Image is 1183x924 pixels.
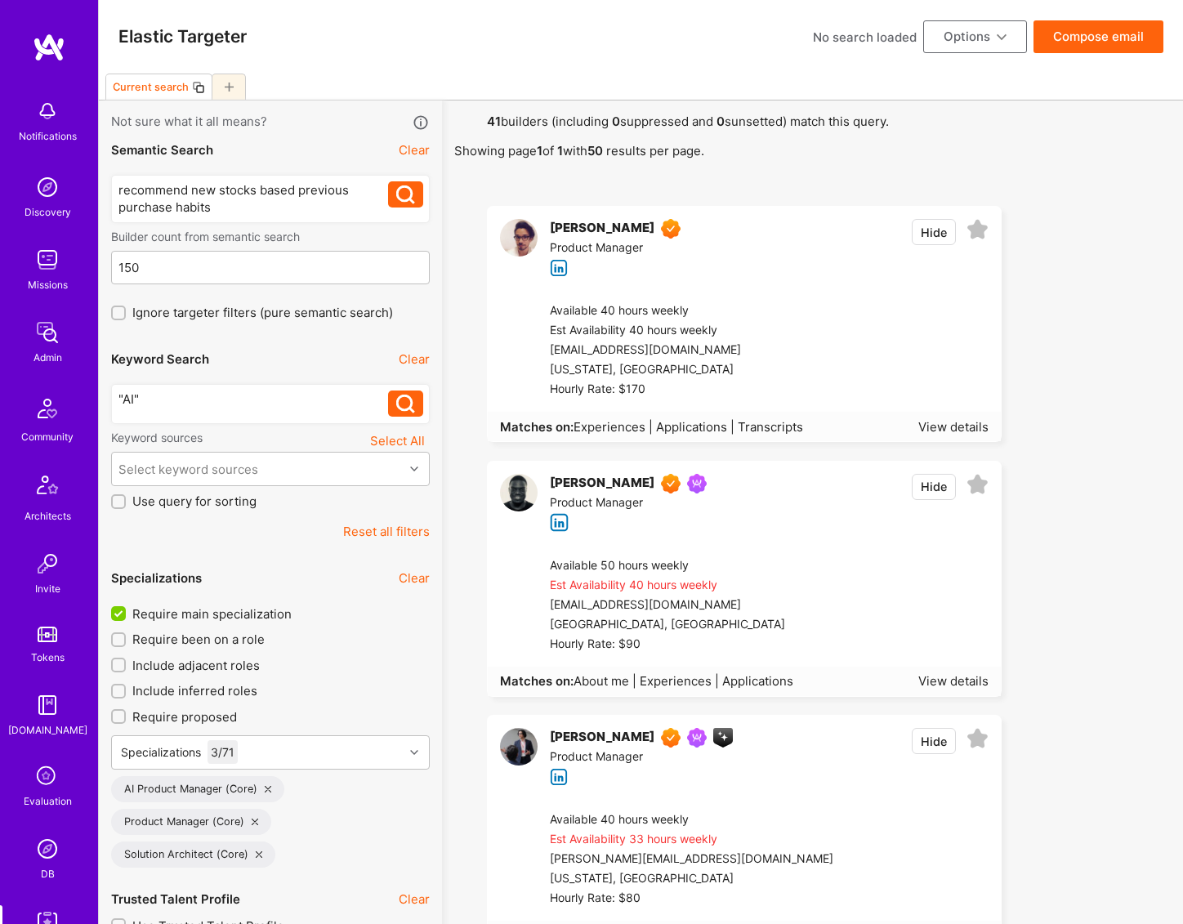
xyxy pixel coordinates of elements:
i: icon Close [265,786,271,792]
img: Community [28,389,67,428]
div: [US_STATE], [GEOGRAPHIC_DATA] [550,360,769,380]
img: teamwork [31,243,64,276]
div: Invite [35,580,60,597]
div: DB [41,865,55,882]
div: Tokens [31,649,65,666]
i: icon linkedIn [550,513,569,532]
div: [GEOGRAPHIC_DATA], [GEOGRAPHIC_DATA] [550,615,785,635]
img: admin teamwork [31,316,64,349]
span: Not sure what it all means? [111,113,267,132]
i: icon EmptyStar [966,219,989,241]
div: Est Availability 33 hours weekly [550,830,833,850]
p: Showing page of with results per page. [454,142,1171,159]
button: Clear [399,350,430,368]
div: [EMAIL_ADDRESS][DOMAIN_NAME] [550,596,785,615]
button: Compose email [1033,20,1163,53]
label: Keyword sources [111,430,203,445]
button: Clear [399,569,430,587]
a: User Avatar [500,474,538,532]
span: Require main specialization [132,605,292,623]
img: discovery [31,171,64,203]
button: Hide [912,219,956,245]
div: No search loaded [813,29,917,46]
img: Exceptional A.Teamer [661,474,681,493]
div: Semantic Search [111,141,213,158]
img: Admin Search [31,832,64,865]
div: Community [21,428,74,445]
i: icon ArrowDownBlack [997,33,1007,42]
span: Use query for sorting [132,493,257,510]
div: Hourly Rate: $170 [550,380,769,400]
button: Hide [912,474,956,500]
div: Est Availability 40 hours weekly [550,576,785,596]
div: "AI" [118,391,389,408]
img: Architects [28,468,67,507]
i: icon Info [412,114,431,132]
span: Include adjacent roles [132,657,260,674]
i: icon Close [252,819,258,825]
div: [EMAIL_ADDRESS][DOMAIN_NAME] [550,341,769,360]
span: Require been on a role [132,631,265,648]
div: Missions [28,276,68,293]
div: Est Availability 40 hours weekly [550,321,769,341]
img: guide book [31,689,64,721]
i: icon Chevron [410,465,418,473]
div: AI Product Manager (Core) [111,776,284,802]
span: Include inferred roles [132,682,257,699]
div: Current search [113,81,189,93]
div: Keyword Search [111,350,209,368]
div: Specializations [121,743,201,761]
label: Builder count from semantic search [111,229,430,244]
img: Invite [31,547,64,580]
div: [PERSON_NAME][EMAIL_ADDRESS][DOMAIN_NAME] [550,850,833,869]
div: [PERSON_NAME] [550,474,654,493]
div: Product Manager (Core) [111,809,271,835]
div: Hourly Rate: $90 [550,635,785,654]
i: icon SelectionTeam [32,761,63,792]
span: Require proposed [132,708,237,725]
i: icon Chevron [410,748,418,757]
div: Available 50 hours weekly [550,556,785,576]
div: Evaluation [24,792,72,810]
strong: 0 [716,114,725,129]
span: Experiences | Applications | Transcripts [574,419,803,435]
i: icon Search [396,395,415,413]
div: [PERSON_NAME] [550,728,654,748]
div: Hourly Rate: $80 [550,889,833,908]
a: User Avatar [500,219,538,277]
div: Notifications [19,127,77,145]
div: Product Manager [550,239,687,258]
button: Clear [399,141,430,158]
strong: 0 [612,114,620,129]
img: User Avatar [500,474,538,511]
img: Been on Mission [687,474,707,493]
i: icon EmptyStar [966,728,989,750]
button: Select All [365,430,430,452]
img: Exceptional A.Teamer [661,728,681,748]
div: Solution Architect (Core) [111,841,275,868]
span: builders (including suppressed and sunsetted) match this query. [454,114,1171,159]
span: Ignore targeter filters (pure semantic search) [132,304,393,321]
div: Product Manager [550,493,713,513]
img: tokens [38,627,57,642]
i: icon linkedIn [550,259,569,278]
button: Clear [399,891,430,908]
strong: Matches on: [500,419,574,435]
img: logo [33,33,65,62]
div: Select keyword sources [118,461,258,478]
div: [DOMAIN_NAME] [8,721,87,739]
img: bell [31,95,64,127]
div: Trusted Talent Profile [111,891,240,908]
div: Available 40 hours weekly [550,301,769,321]
div: Product Manager [550,748,733,767]
i: icon Search [396,185,415,204]
strong: 50 [587,143,603,158]
button: Reset all filters [343,523,430,540]
img: Exceptional A.Teamer [661,219,681,239]
i: icon linkedIn [550,768,569,787]
strong: 1 [537,143,542,158]
strong: 41 [487,114,501,129]
strong: Matches on: [500,673,574,689]
div: Architects [25,507,71,524]
div: [US_STATE], [GEOGRAPHIC_DATA] [550,869,833,889]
